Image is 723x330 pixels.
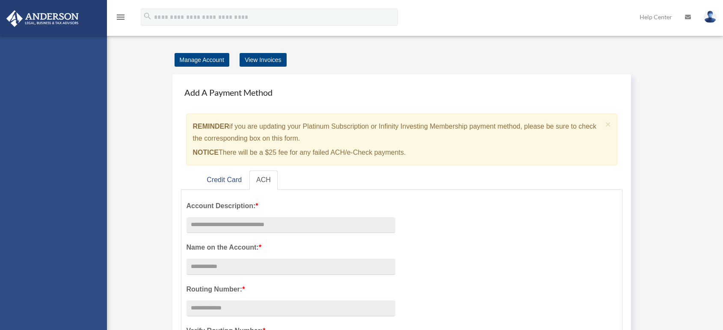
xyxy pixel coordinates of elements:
div: if you are updating your Platinum Subscription or Infinity Investing Membership payment method, p... [186,114,618,165]
p: There will be a $25 fee for any failed ACH/e-Check payments. [193,147,602,159]
img: User Pic [704,11,717,23]
button: Close [605,120,611,129]
label: Routing Number: [187,283,395,295]
span: × [605,119,611,129]
a: Manage Account [175,53,229,67]
i: menu [116,12,126,22]
a: menu [116,15,126,22]
a: Credit Card [200,171,249,190]
strong: REMINDER [193,123,229,130]
a: View Invoices [240,53,286,67]
h4: Add A Payment Method [181,83,623,102]
img: Anderson Advisors Platinum Portal [4,10,81,27]
label: Account Description: [187,200,395,212]
strong: NOTICE [193,149,219,156]
i: search [143,12,152,21]
label: Name on the Account: [187,242,395,253]
a: ACH [249,171,278,190]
